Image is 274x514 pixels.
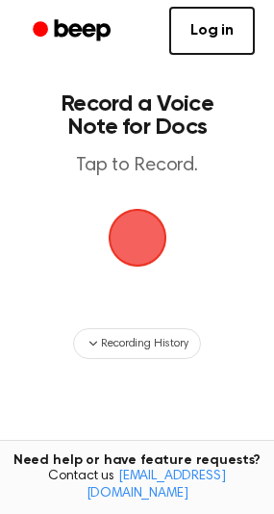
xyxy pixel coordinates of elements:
[87,470,226,501] a: [EMAIL_ADDRESS][DOMAIN_NAME]
[73,328,200,359] button: Recording History
[19,13,128,50] a: Beep
[101,335,187,352] span: Recording History
[109,209,166,267] img: Beep Logo
[35,92,239,139] h1: Record a Voice Note for Docs
[12,469,262,502] span: Contact us
[35,154,239,178] p: Tap to Record.
[169,7,255,55] a: Log in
